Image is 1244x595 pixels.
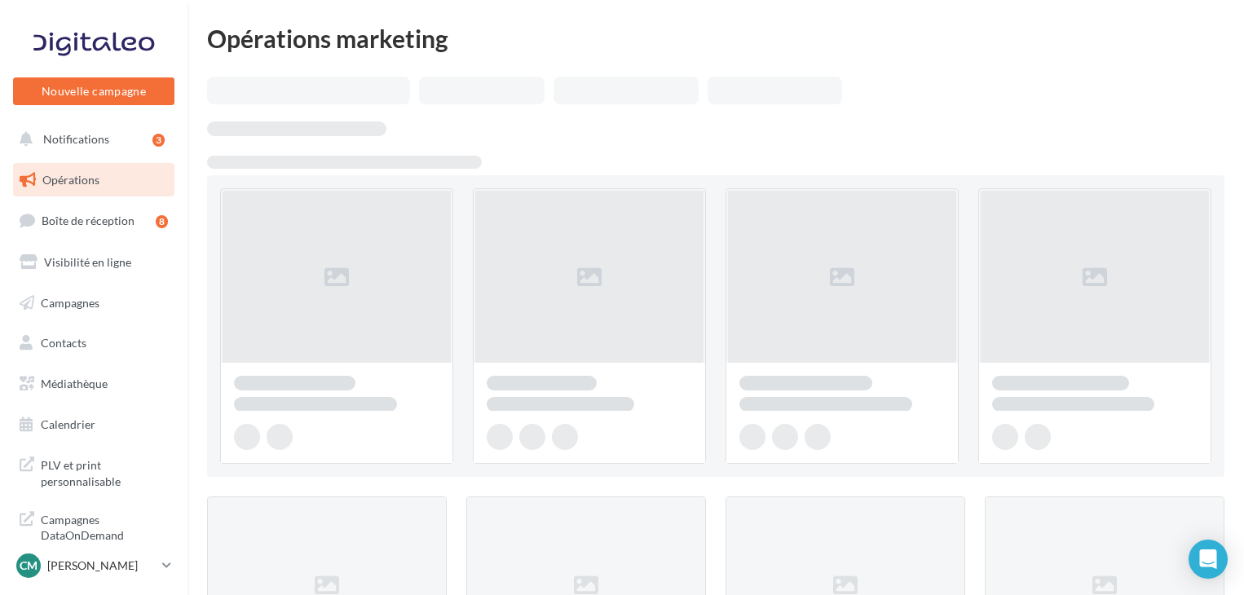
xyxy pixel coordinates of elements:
[1189,540,1228,579] div: Open Intercom Messenger
[41,454,168,489] span: PLV et print personnalisable
[152,134,165,147] div: 3
[20,558,37,574] span: Cm
[10,367,178,401] a: Médiathèque
[207,26,1224,51] div: Opérations marketing
[156,215,168,228] div: 8
[10,502,178,550] a: Campagnes DataOnDemand
[10,326,178,360] a: Contacts
[42,214,135,227] span: Boîte de réception
[41,336,86,350] span: Contacts
[13,550,174,581] a: Cm [PERSON_NAME]
[10,447,178,496] a: PLV et print personnalisable
[10,203,178,238] a: Boîte de réception8
[44,255,131,269] span: Visibilité en ligne
[10,408,178,442] a: Calendrier
[41,417,95,431] span: Calendrier
[43,132,109,146] span: Notifications
[10,163,178,197] a: Opérations
[10,245,178,280] a: Visibilité en ligne
[47,558,156,574] p: [PERSON_NAME]
[41,377,108,390] span: Médiathèque
[10,122,171,156] button: Notifications 3
[41,509,168,544] span: Campagnes DataOnDemand
[13,77,174,105] button: Nouvelle campagne
[42,173,99,187] span: Opérations
[41,295,99,309] span: Campagnes
[10,286,178,320] a: Campagnes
